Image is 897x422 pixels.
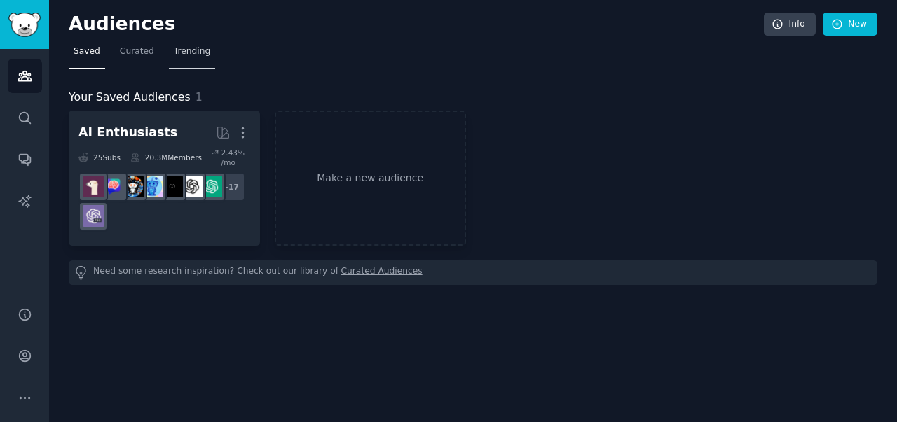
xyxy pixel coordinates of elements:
[102,176,124,197] img: ChatGPTPromptGenius
[83,176,104,197] img: LocalLLaMA
[8,13,41,37] img: GummySearch logo
[83,205,104,227] img: ChatGPTPro
[221,148,250,167] div: 2.43 % /mo
[216,172,245,202] div: + 17
[69,41,105,69] a: Saved
[823,13,877,36] a: New
[69,260,877,285] div: Need some research inspiration? Check out our library of
[142,176,163,197] img: artificial
[764,13,816,36] a: Info
[74,45,100,58] span: Saved
[130,148,202,167] div: 20.3M Members
[69,111,260,246] a: AI Enthusiasts25Subs20.3MMembers2.43% /mo+17ChatGPTOpenAIArtificialInteligenceartificialaiArtChat...
[69,89,191,106] span: Your Saved Audiences
[69,13,764,36] h2: Audiences
[115,41,159,69] a: Curated
[200,176,222,197] img: ChatGPT
[161,176,183,197] img: ArtificialInteligence
[174,45,210,58] span: Trending
[275,111,466,246] a: Make a new audience
[196,90,203,104] span: 1
[122,176,144,197] img: aiArt
[341,265,423,280] a: Curated Audiences
[169,41,215,69] a: Trending
[78,124,177,141] div: AI Enthusiasts
[181,176,203,197] img: OpenAI
[78,148,121,167] div: 25 Sub s
[120,45,154,58] span: Curated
